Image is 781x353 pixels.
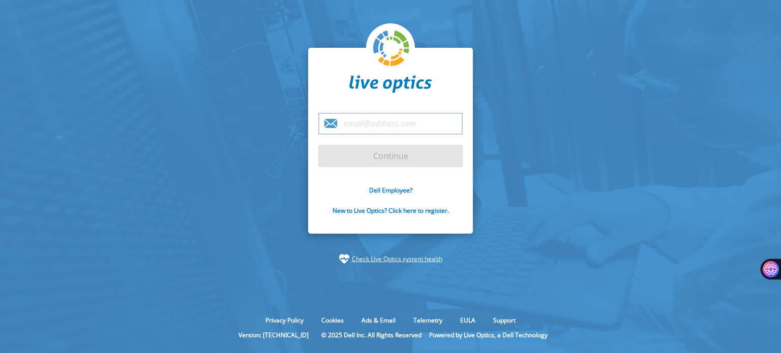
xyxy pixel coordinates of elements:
[316,331,427,339] li: © 2025 Dell Inc. All Rights Reserved
[486,316,523,325] a: Support
[339,254,349,264] img: status-check-icon.svg
[314,316,351,325] a: Cookies
[233,331,314,339] li: Version: [TECHNICAL_ID]
[373,30,410,67] img: liveoptics-logo.svg
[354,316,403,325] a: Ads & Email
[453,316,483,325] a: EULA
[369,186,412,195] a: Dell Employee?
[333,206,449,215] a: New to Live Optics? Click here to register.
[258,316,311,325] a: Privacy Policy
[349,75,432,93] img: liveoptics-word.svg
[318,113,463,135] input: email@address.com
[406,316,450,325] a: Telemetry
[352,254,442,264] a: Check Live Optics system health
[429,331,548,339] li: Powered by Live Optics, a Dell Technology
